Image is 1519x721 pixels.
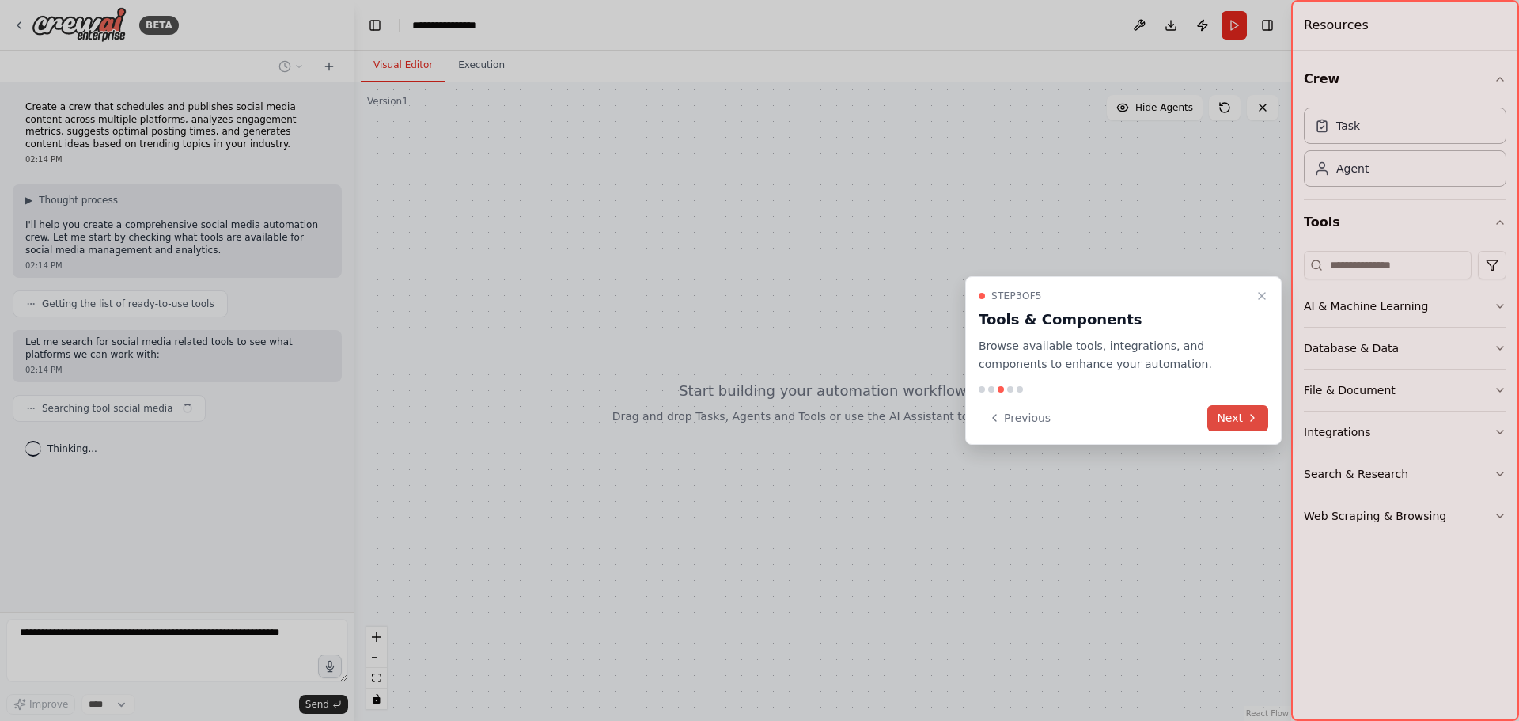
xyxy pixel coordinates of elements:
button: Hide left sidebar [364,14,386,36]
button: Close walkthrough [1252,287,1271,305]
button: Next [1207,405,1268,431]
h3: Tools & Components [979,309,1249,331]
span: Step 3 of 5 [991,290,1042,302]
p: Browse available tools, integrations, and components to enhance your automation. [979,337,1249,374]
button: Previous [979,405,1060,431]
